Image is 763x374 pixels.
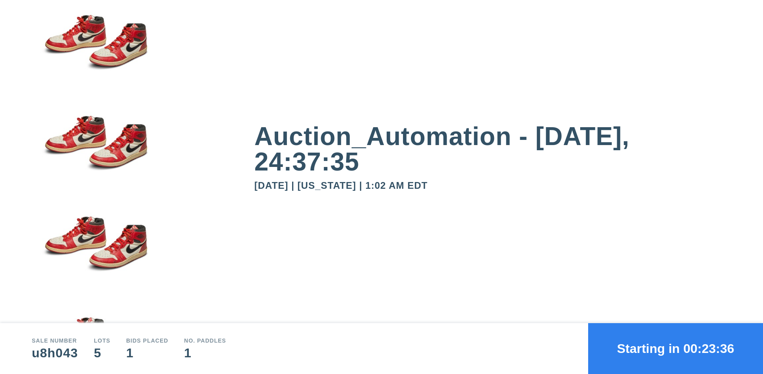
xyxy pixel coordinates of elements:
button: Starting in 00:23:36 [588,323,763,374]
div: 5 [94,347,110,359]
div: Bids Placed [126,338,168,343]
div: Lots [94,338,110,343]
div: No. Paddles [184,338,226,343]
div: 1 [126,347,168,359]
img: small [32,101,159,202]
div: Auction_Automation - [DATE], 24:37:35 [254,124,731,174]
img: small [32,202,159,302]
div: u8h043 [32,347,78,359]
div: 1 [184,347,226,359]
div: Sale number [32,338,78,343]
div: [DATE] | [US_STATE] | 1:02 AM EDT [254,181,731,190]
